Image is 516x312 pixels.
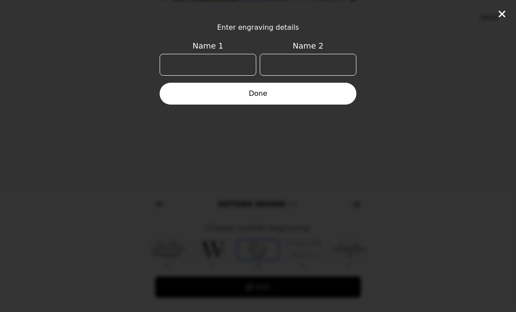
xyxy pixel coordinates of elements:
span: Name 2 [260,40,356,52]
input: Name 1 [160,54,256,76]
input: Name 2 [260,54,356,76]
button: Done [160,83,356,105]
span: Name 1 [160,40,256,52]
span: Enter engraving details [160,22,356,33]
